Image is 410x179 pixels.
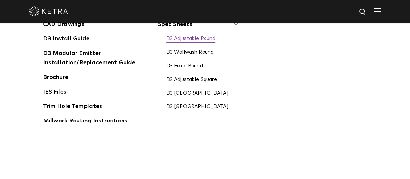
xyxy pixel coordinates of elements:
[158,20,238,34] span: Spec Sheets
[166,35,216,43] a: D3 Adjustable Round
[166,49,214,56] a: D3 Wallwash Round
[43,49,140,69] a: D3 Modular Emitter Installation/Replacement Guide
[43,102,102,112] a: Trim Hole Templates
[43,116,127,127] a: Millwork Routing Instructions
[166,90,228,97] a: D3 [GEOGRAPHIC_DATA]
[166,103,228,110] a: D3 [GEOGRAPHIC_DATA]
[166,76,217,83] a: D3 Adjustable Square
[374,8,381,14] img: Hamburger%20Nav.svg
[29,6,68,16] img: ketra-logo-2019-white
[43,87,66,98] a: IES Files
[359,8,367,16] img: search icon
[43,73,68,83] a: Brochure
[166,63,203,70] a: D3 Fixed Round
[43,34,89,45] a: D3 Install Guide
[43,20,85,30] a: CAD Drawings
